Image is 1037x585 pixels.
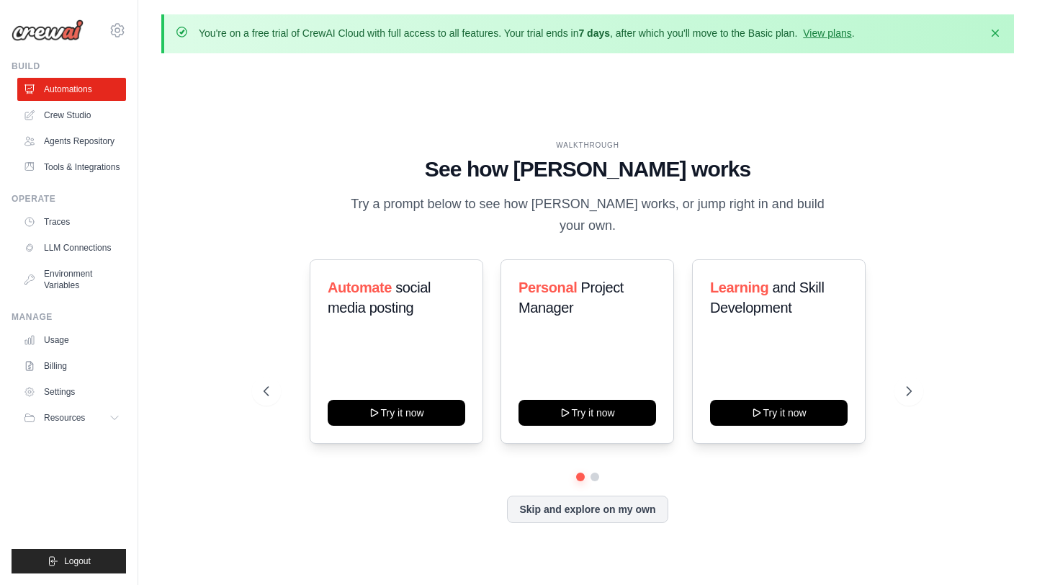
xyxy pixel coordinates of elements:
span: Logout [64,555,91,567]
span: Resources [44,412,85,424]
span: social media posting [328,280,431,316]
a: Traces [17,210,126,233]
span: Personal [518,280,577,295]
button: Skip and explore on my own [507,496,668,523]
span: Automate [328,280,392,295]
a: Tools & Integrations [17,156,126,179]
a: Crew Studio [17,104,126,127]
strong: 7 days [578,27,610,39]
a: View plans [803,27,851,39]
div: Operate [12,193,126,205]
p: You're on a free trial of CrewAI Cloud with full access to all features. Your trial ends in , aft... [199,26,855,40]
button: Logout [12,549,126,573]
h1: See how [PERSON_NAME] works [264,156,911,182]
span: Project Manager [518,280,624,316]
button: Try it now [328,400,465,426]
a: Automations [17,78,126,101]
a: Settings [17,380,126,403]
div: WALKTHROUGH [264,140,911,151]
a: Usage [17,329,126,352]
div: Build [12,61,126,72]
a: LLM Connections [17,236,126,259]
button: Try it now [518,400,656,426]
div: Manage [12,311,126,323]
p: Try a prompt below to see how [PERSON_NAME] works, or jump right in and build your own. [346,194,830,236]
a: Billing [17,354,126,378]
a: Environment Variables [17,262,126,297]
button: Try it now [710,400,848,426]
a: Agents Repository [17,130,126,153]
span: Learning [710,280,768,295]
img: Logo [12,19,84,41]
span: and Skill Development [710,280,824,316]
button: Resources [17,406,126,429]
